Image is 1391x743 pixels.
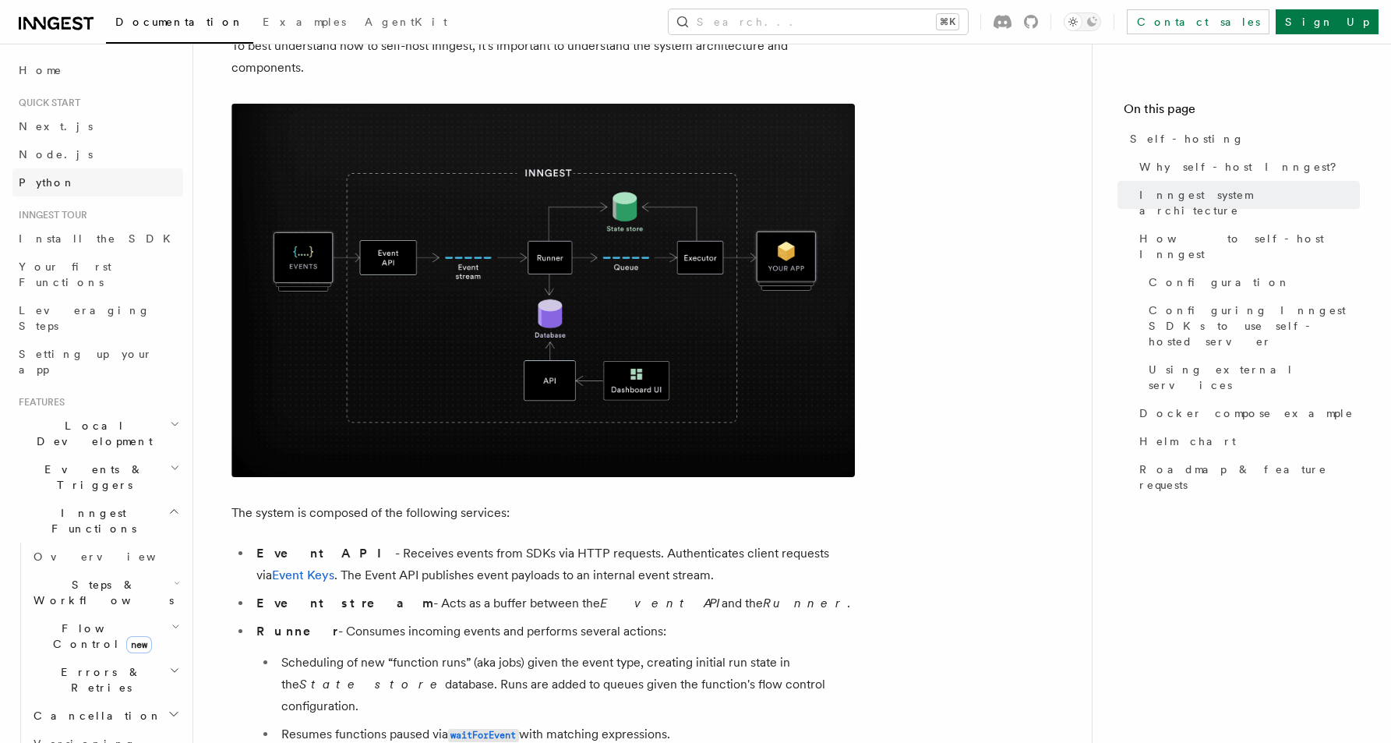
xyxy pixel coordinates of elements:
em: Event API [600,596,722,610]
a: Using external services [1142,356,1360,399]
span: Configuring Inngest SDKs to use self-hosted server [1149,303,1360,349]
a: Setting up your app [12,340,183,384]
span: Events & Triggers [12,462,170,493]
span: Next.js [19,120,93,133]
a: Contact sales [1127,9,1269,34]
button: Toggle dark mode [1064,12,1101,31]
span: Why self-host Inngest? [1139,159,1347,175]
span: Install the SDK [19,232,180,245]
span: How to self-host Inngest [1139,231,1360,262]
a: Helm chart [1133,427,1360,455]
a: Install the SDK [12,225,183,253]
span: Cancellation [27,708,162,724]
a: Docker compose example [1133,399,1360,427]
span: Quick start [12,97,80,109]
a: Configuring Inngest SDKs to use self-hosted server [1142,296,1360,356]
span: Examples [263,16,346,28]
li: Scheduling of new “function runs” (aka jobs) given the event type, creating initial run state in ... [277,652,855,717]
h4: On this page [1124,100,1360,125]
a: AgentKit [355,5,457,42]
button: Errors & Retries [27,658,183,702]
code: waitForEvent [448,729,519,742]
a: Roadmap & feature requests [1133,455,1360,499]
a: Leveraging Steps [12,296,183,340]
span: Steps & Workflows [27,577,174,608]
a: waitForEvent [448,727,519,741]
span: Features [12,396,65,409]
em: Runner [763,596,847,610]
span: AgentKit [365,16,447,28]
button: Cancellation [27,702,183,730]
a: How to self-host Inngest [1133,225,1360,268]
span: Docker compose example [1139,405,1354,421]
span: Inngest tour [12,209,87,221]
li: - Acts as a buffer between the and the . [252,593,855,614]
button: Inngest Functions [12,499,183,543]
a: Sign Up [1276,9,1379,34]
a: Node.js [12,140,183,168]
span: Python [19,176,76,189]
button: Flow Controlnew [27,614,183,658]
span: Configuration [1149,274,1290,290]
a: Why self-host Inngest? [1133,153,1360,181]
kbd: ⌘K [937,14,959,30]
a: Documentation [106,5,253,44]
a: Overview [27,543,183,571]
a: Your first Functions [12,253,183,296]
img: Inngest system architecture diagram [231,104,855,477]
li: - Receives events from SDKs via HTTP requests. Authenticates client requests via . The Event API ... [252,543,855,586]
span: Setting up your app [19,348,153,376]
span: Overview [34,550,194,563]
strong: Event API [256,546,395,561]
span: Home [19,62,62,78]
button: Local Development [12,412,183,455]
a: Examples [253,5,355,42]
a: Inngest system architecture [1133,181,1360,225]
span: Self-hosting [1130,131,1244,147]
a: Next.js [12,112,183,140]
span: Node.js [19,148,93,161]
button: Events & Triggers [12,455,183,499]
strong: Runner [256,624,338,639]
a: Home [12,56,183,84]
span: new [126,636,152,653]
strong: Event stream [256,596,433,610]
span: Inngest system architecture [1139,187,1360,218]
span: Inngest Functions [12,505,168,536]
a: Event Keys [272,568,334,582]
button: Search...⌘K [669,9,968,34]
a: Python [12,168,183,196]
span: Local Development [12,418,170,449]
span: Flow Control [27,621,171,652]
button: Steps & Workflows [27,571,183,614]
span: Roadmap & feature requests [1139,462,1360,493]
span: Using external services [1149,362,1360,393]
p: The system is composed of the following services: [231,502,855,524]
a: Self-hosting [1124,125,1360,153]
span: Your first Functions [19,260,111,288]
span: Leveraging Steps [19,304,150,332]
span: Helm chart [1139,433,1236,449]
p: To best understand how to self-host Inngest, it's important to understand the system architecture... [231,35,855,79]
span: Errors & Retries [27,664,169,695]
span: Documentation [115,16,244,28]
em: State store [299,677,445,692]
a: Configuration [1142,268,1360,296]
